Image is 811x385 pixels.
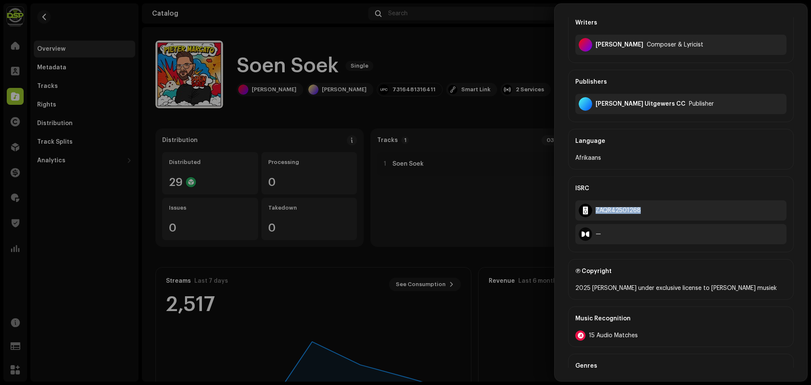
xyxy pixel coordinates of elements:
[647,41,703,48] div: Composer & Lyricist
[575,354,787,378] div: Genres
[575,177,787,200] div: ISRC
[596,101,686,107] div: Vonk Uitgewers CC
[575,70,787,94] div: Publishers
[596,41,643,48] div: Pieter Marcato
[575,283,787,293] div: 2025 [PERSON_NAME] under exclusive license to [PERSON_NAME] musiek
[596,231,601,238] div: —
[575,129,787,153] div: Language
[575,11,787,35] div: Writers
[575,307,787,330] div: Music Recognition
[589,332,638,339] span: 15 Audio Matches
[596,207,641,214] div: ZAQR42501268
[689,101,714,107] div: Publisher
[575,153,787,163] div: Afrikaans
[575,259,787,283] div: Ⓟ Copyright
